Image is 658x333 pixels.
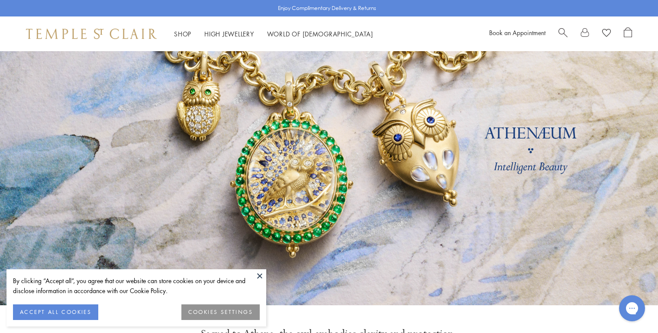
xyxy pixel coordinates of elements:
[13,276,260,296] div: By clicking “Accept all”, you agree that our website can store cookies on your device and disclos...
[267,29,373,38] a: World of [DEMOGRAPHIC_DATA]World of [DEMOGRAPHIC_DATA]
[602,27,611,40] a: View Wishlist
[181,304,260,320] button: COOKIES SETTINGS
[278,4,376,13] p: Enjoy Complimentary Delivery & Returns
[615,292,649,324] iframe: Gorgias live chat messenger
[204,29,254,38] a: High JewelleryHigh Jewellery
[558,27,568,40] a: Search
[174,29,191,38] a: ShopShop
[624,27,632,40] a: Open Shopping Bag
[13,304,98,320] button: ACCEPT ALL COOKIES
[26,29,157,39] img: Temple St. Clair
[174,29,373,39] nav: Main navigation
[489,28,545,37] a: Book an Appointment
